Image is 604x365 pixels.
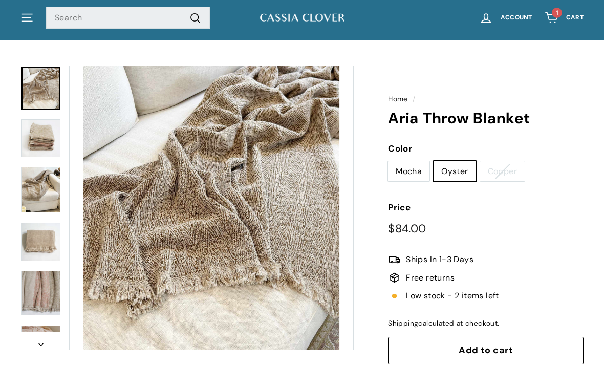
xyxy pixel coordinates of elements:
[46,7,210,29] input: Search
[388,142,584,156] label: Color
[21,271,60,315] img: Aria Throw Blanket
[406,253,473,266] span: Ships In 1-3 Days
[388,337,584,364] button: Add to cart
[388,110,584,127] h1: Aria Throw Blanket
[473,3,538,33] a: Account
[21,167,60,212] img: Aria Throw Blanket
[406,289,499,303] span: Low stock - 2 items left
[556,9,558,17] span: 1
[21,167,60,213] a: Aria Throw Blanket
[21,223,60,261] img: Aria Throw Blanket
[388,161,429,182] label: Mocha
[388,95,408,103] a: Home
[21,67,60,110] a: Aria Throw Blanket
[388,201,584,214] label: Price
[459,344,513,356] span: Add to cart
[388,221,426,236] span: $84.00
[388,318,584,329] div: calculated at checkout.
[566,14,584,21] span: Cart
[480,161,525,182] label: Copper
[410,95,418,103] span: /
[501,14,532,21] span: Account
[406,271,455,285] span: Free returns
[388,94,584,105] nav: breadcrumbs
[538,3,590,33] a: Cart
[21,271,60,316] a: Aria Throw Blanket
[434,161,476,182] label: Oyster
[388,319,418,328] a: Shipping
[21,119,60,157] img: Aria Throw Blanket
[20,332,61,351] button: Next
